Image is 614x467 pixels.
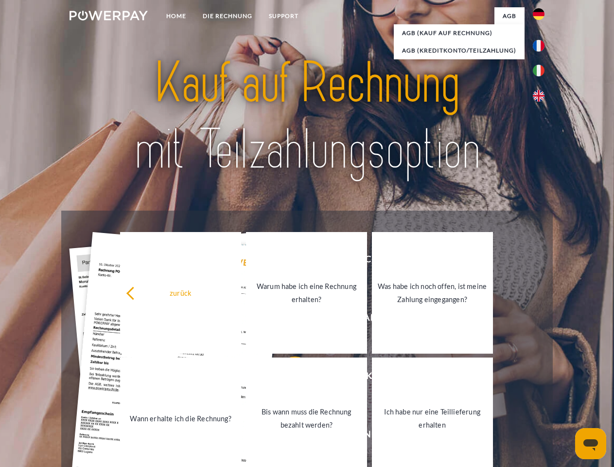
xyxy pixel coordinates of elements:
div: zurück [126,286,235,299]
a: AGB (Kauf auf Rechnung) [394,24,525,42]
img: it [533,65,544,76]
a: Was habe ich noch offen, ist meine Zahlung eingegangen? [372,232,493,354]
div: Ich habe nur eine Teillieferung erhalten [378,405,487,431]
a: AGB (Kreditkonto/Teilzahlung) [394,42,525,59]
img: title-powerpay_de.svg [93,47,521,186]
a: SUPPORT [261,7,307,25]
a: agb [494,7,525,25]
div: Wann erhalte ich die Rechnung? [126,412,235,425]
a: Home [158,7,194,25]
img: logo-powerpay-white.svg [70,11,148,20]
iframe: Schaltfläche zum Öffnen des Messaging-Fensters [575,428,606,459]
div: Warum habe ich eine Rechnung erhalten? [252,280,361,306]
img: en [533,90,544,102]
div: Was habe ich noch offen, ist meine Zahlung eingegangen? [378,280,487,306]
a: DIE RECHNUNG [194,7,261,25]
div: Bis wann muss die Rechnung bezahlt werden? [252,405,361,431]
img: de [533,8,544,20]
img: fr [533,40,544,52]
